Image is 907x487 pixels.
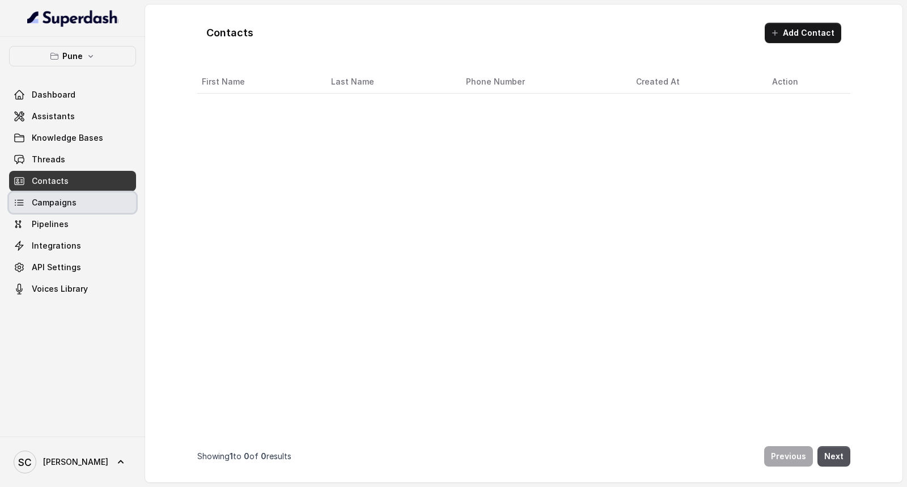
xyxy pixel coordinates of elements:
a: Assistants [9,106,136,127]
th: Created At [627,70,763,94]
a: Knowledge Bases [9,128,136,148]
a: API Settings [9,257,136,278]
span: Contacts [32,175,69,187]
p: Showing to of results [197,451,291,462]
span: 0 [244,451,249,461]
span: 0 [261,451,266,461]
span: API Settings [32,262,81,273]
a: Integrations [9,236,136,256]
span: Integrations [32,240,81,251]
th: Last Name [322,70,457,94]
text: SC [18,456,32,468]
span: 1 [230,451,233,461]
button: Previous [764,446,813,467]
span: Assistants [32,111,75,122]
th: Action [763,70,850,94]
span: Knowledge Bases [32,132,103,144]
a: Dashboard [9,85,136,105]
th: First Name [197,70,322,94]
span: Campaigns [32,197,77,208]
span: [PERSON_NAME] [43,456,108,468]
button: Pune [9,46,136,66]
span: Pipelines [32,219,69,230]
h1: Contacts [206,24,253,42]
a: Voices Library [9,279,136,299]
a: Pipelines [9,214,136,234]
span: Threads [32,154,65,165]
button: Next [817,446,850,467]
span: Dashboard [32,89,75,100]
button: Add Contact [765,23,841,43]
a: Threads [9,149,136,170]
img: light.svg [27,9,118,27]
a: [PERSON_NAME] [9,446,136,478]
nav: Pagination [197,439,850,473]
p: Pune [62,49,83,63]
a: Campaigns [9,192,136,213]
th: Phone Number [457,70,627,94]
span: Voices Library [32,283,88,295]
a: Contacts [9,171,136,191]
